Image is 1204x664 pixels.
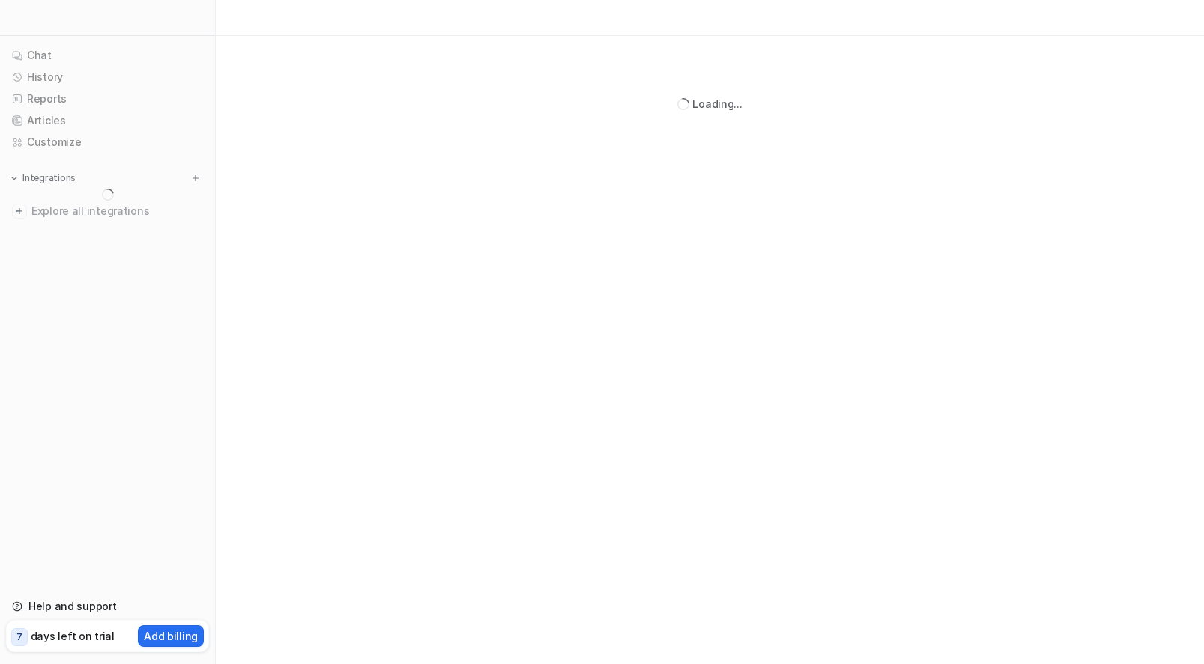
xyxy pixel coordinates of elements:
p: days left on trial [31,628,115,644]
p: Integrations [22,172,76,184]
a: Chat [6,45,209,66]
a: Articles [6,110,209,131]
p: Add billing [144,628,198,644]
a: Help and support [6,596,209,617]
img: menu_add.svg [190,173,201,183]
p: 7 [16,630,22,644]
a: Explore all integrations [6,201,209,222]
a: Customize [6,132,209,153]
img: explore all integrations [12,204,27,219]
a: History [6,67,209,88]
button: Add billing [138,625,204,647]
button: Integrations [6,171,80,186]
span: Explore all integrations [31,199,203,223]
div: Loading... [692,96,742,112]
a: Reports [6,88,209,109]
img: expand menu [9,173,19,183]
